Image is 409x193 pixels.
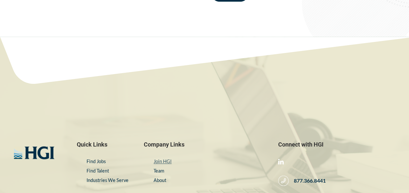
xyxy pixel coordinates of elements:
[77,141,131,148] span: Quick Links
[154,159,171,164] a: Join HGI
[87,177,129,183] a: Industries We Serve
[154,168,164,174] a: Team
[144,141,265,148] span: Company Links
[278,175,326,186] a: 877.366.8441
[278,141,399,148] span: Connect with HGI
[87,159,106,164] a: Find Jobs
[154,177,166,183] a: About
[87,168,109,174] a: Find Talent
[289,177,326,184] span: 877.366.8441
